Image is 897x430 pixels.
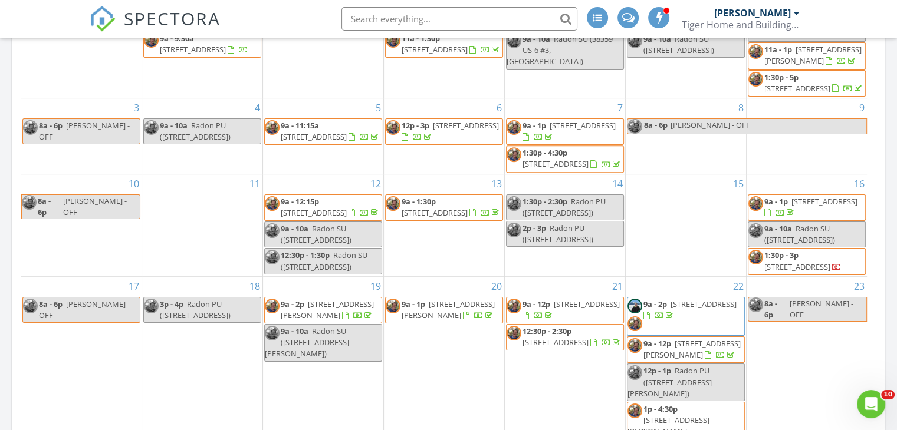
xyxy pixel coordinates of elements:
img: thumbnail.jpg [23,120,38,135]
span: 8a - 6p [37,195,61,219]
span: Radon PU ([STREET_ADDRESS]) [523,196,606,218]
a: Go to August 8, 2025 [736,98,746,117]
a: 12:30p - 2:30p [STREET_ADDRESS] [506,324,624,350]
img: thumbnail.jpg [627,316,642,331]
a: 9a - 1:30p [STREET_ADDRESS] [402,196,501,218]
a: Go to August 18, 2025 [247,277,262,296]
span: SPECTORA [124,6,221,31]
a: Go to August 6, 2025 [494,98,504,117]
a: 9a - 12:15p [STREET_ADDRESS] [281,196,380,218]
img: thumbnail.jpg [386,299,400,313]
span: Radon SU ([STREET_ADDRESS]) [764,223,835,245]
span: [PERSON_NAME] - OFF [39,299,130,320]
a: 12:30p - 2:30p [STREET_ADDRESS] [523,326,622,348]
span: 9a - 1p [764,196,788,207]
span: [STREET_ADDRESS] [160,44,226,55]
span: 9a - 1p [402,299,425,309]
td: Go to August 15, 2025 [625,174,746,276]
a: 9a - 1p [STREET_ADDRESS] [506,118,624,145]
img: thumbnail.jpg [627,338,642,353]
img: thumbnail.jpg [23,299,38,313]
img: thumbnail.jpg [265,223,280,238]
span: [STREET_ADDRESS][PERSON_NAME] [643,338,741,360]
span: 1:30p - 4:30p [523,147,567,158]
div: [PERSON_NAME] [714,7,791,19]
td: Go to August 8, 2025 [625,98,746,174]
td: Go to August 11, 2025 [142,174,263,276]
span: [STREET_ADDRESS] [554,299,620,309]
span: [STREET_ADDRESS] [764,262,830,272]
span: 8a - 6p [39,299,63,309]
span: [STREET_ADDRESS] [281,131,347,142]
span: Radon SU ([STREET_ADDRESS]) [281,223,351,245]
a: Go to August 14, 2025 [610,174,625,193]
span: 9a - 10a [643,34,671,44]
td: Go to August 10, 2025 [21,174,142,276]
img: thumbnail.jpg [144,299,159,313]
span: [STREET_ADDRESS] [523,337,589,348]
span: 12p - 3p [402,120,429,131]
img: thumbnail.jpg [386,33,400,48]
img: thumbnail.jpg [265,299,280,313]
span: 3p - 4p [160,299,183,309]
img: thumbnail.jpg [627,34,642,48]
a: 9a - 12:15p [STREET_ADDRESS] [264,194,382,221]
span: [STREET_ADDRESS] [671,299,737,309]
span: 9a - 10a [281,326,308,336]
a: 12p - 3p [STREET_ADDRESS] [385,118,503,145]
span: 9a - 10a [281,223,308,234]
span: 9a - 12p [523,299,550,309]
a: 11a - 1p [STREET_ADDRESS][PERSON_NAME] [764,44,862,66]
span: 9a - 2p [281,299,304,309]
img: thumbnail.jpg [748,223,763,238]
span: 12:30p - 1:30p [281,250,330,260]
img: The Best Home Inspection Software - Spectora [90,6,116,32]
a: Go to August 19, 2025 [368,277,383,296]
a: Go to August 17, 2025 [126,277,142,296]
a: 9a - 12p [STREET_ADDRESS][PERSON_NAME] [643,338,741,360]
span: 11a - 1:30p [402,33,440,44]
img: thumbnail.jpg [748,44,763,59]
span: [STREET_ADDRESS] [433,120,499,131]
span: 9a - 12:15p [281,196,319,207]
img: thumbnail.jpg [748,297,763,312]
a: Go to August 10, 2025 [126,174,142,193]
span: Radon SU ([STREET_ADDRESS]) [643,34,714,55]
span: 12:30p - 2:30p [523,326,571,336]
a: 9a - 2p [STREET_ADDRESS][PERSON_NAME] [264,297,382,323]
img: thumbnail.jpg [507,147,521,162]
a: 9a - 1p [STREET_ADDRESS][PERSON_NAME] [385,297,503,323]
img: thumbnail.jpg [265,326,280,340]
span: [STREET_ADDRESS] [281,207,347,218]
a: 9a - 1p [STREET_ADDRESS][PERSON_NAME] [402,299,495,320]
a: 9a - 11:15a [STREET_ADDRESS] [264,118,382,145]
td: Go to August 14, 2025 [504,174,625,276]
span: [STREET_ADDRESS] [764,83,830,94]
td: Go to August 4, 2025 [142,98,263,174]
span: 12p - 1p [643,365,671,376]
span: [STREET_ADDRESS] [402,44,468,55]
span: Radon PU ([STREET_ADDRESS][PERSON_NAME]) [627,365,712,398]
img: thumbnail.jpg [507,223,521,237]
a: Go to August 12, 2025 [368,174,383,193]
td: Go to August 5, 2025 [263,98,384,174]
span: [PERSON_NAME] - OFF [39,120,130,142]
input: Search everything... [341,7,577,31]
span: Radon SU ([STREET_ADDRESS]) [281,250,367,272]
span: 8a - 6p [39,120,63,131]
img: thumbnail.jpg [265,250,280,264]
a: 1:30p - 3p [STREET_ADDRESS] [748,248,866,274]
div: Tiger Home and Building Inspections [682,19,800,31]
a: Go to August 22, 2025 [731,277,746,296]
span: 9a - 1:30p [402,196,436,207]
a: Go to August 23, 2025 [852,277,867,296]
a: 12p - 3p [STREET_ADDRESS] [402,120,499,142]
img: thumbnail.jpg [748,72,763,87]
a: 9a - 11:15a [STREET_ADDRESS] [281,120,380,142]
a: 1:30p - 4:30p [STREET_ADDRESS] [506,145,624,172]
a: 9a - 2p [STREET_ADDRESS] [643,299,737,320]
a: 9a - 2p [STREET_ADDRESS] [627,297,745,336]
span: [STREET_ADDRESS] [523,158,589,169]
a: Go to August 3, 2025 [132,98,142,117]
td: Go to August 16, 2025 [746,174,867,276]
